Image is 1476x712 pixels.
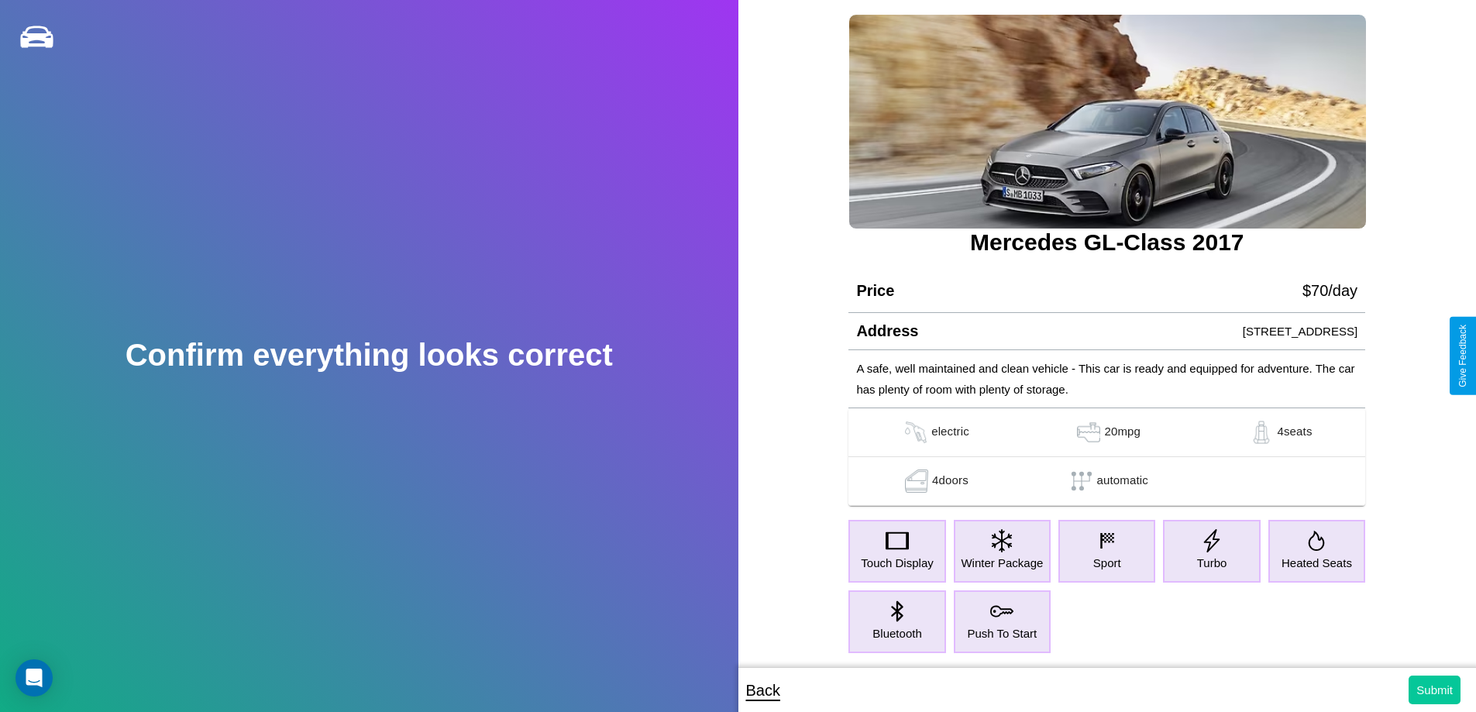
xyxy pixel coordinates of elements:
[1197,552,1227,573] p: Turbo
[1243,321,1357,342] p: [STREET_ADDRESS]
[15,659,53,697] div: Open Intercom Messenger
[861,552,933,573] p: Touch Display
[856,322,918,340] h4: Address
[848,229,1365,256] h3: Mercedes GL-Class 2017
[900,421,931,444] img: gas
[856,358,1357,400] p: A safe, well maintained and clean vehicle - This car is ready and equipped for adventure. The car...
[1246,421,1277,444] img: gas
[746,676,780,704] p: Back
[1409,676,1461,704] button: Submit
[1104,421,1141,444] p: 20 mpg
[1302,277,1357,304] p: $ 70 /day
[1073,421,1104,444] img: gas
[1457,325,1468,387] div: Give Feedback
[931,421,969,444] p: electric
[901,470,932,493] img: gas
[856,282,894,300] h4: Price
[126,338,613,373] h2: Confirm everything looks correct
[1282,552,1352,573] p: Heated Seats
[848,408,1365,506] table: simple table
[968,623,1037,644] p: Push To Start
[932,470,969,493] p: 4 doors
[1093,552,1121,573] p: Sport
[1097,470,1148,493] p: automatic
[872,623,921,644] p: Bluetooth
[961,552,1043,573] p: Winter Package
[1277,421,1312,444] p: 4 seats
